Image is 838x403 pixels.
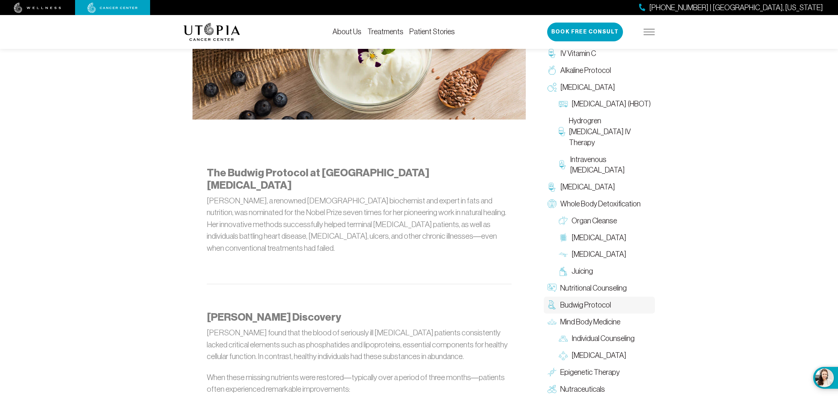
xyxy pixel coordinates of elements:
[560,48,596,59] span: IV Vitamin C
[548,283,557,292] img: Nutritional Counseling
[555,246,655,263] a: [MEDICAL_DATA]
[555,95,655,112] a: [MEDICAL_DATA] (HBOT)
[548,183,557,192] img: Chelation Therapy
[559,100,568,109] img: Hyperbaric Oxygen Therapy (HBOT)
[14,3,61,13] img: wellness
[559,267,568,276] img: Juicing
[644,29,655,35] img: icon-hamburger
[560,198,641,209] span: Whole Body Detoxification
[559,216,568,225] img: Organ Cleanse
[555,347,655,364] a: [MEDICAL_DATA]
[560,182,615,192] span: [MEDICAL_DATA]
[544,179,655,195] a: [MEDICAL_DATA]
[548,368,557,377] img: Epigenetic Therapy
[559,334,568,343] img: Individual Counseling
[555,330,655,347] a: Individual Counseling
[572,249,626,260] span: [MEDICAL_DATA]
[409,27,455,36] a: Patient Stories
[547,23,623,41] button: Book Free Consult
[207,167,429,192] strong: The Budwig Protocol at [GEOGRAPHIC_DATA][MEDICAL_DATA]
[544,195,655,212] a: Whole Body Detoxification
[560,384,605,395] span: Nutraceuticals
[572,215,617,226] span: Organ Cleanse
[560,300,611,311] span: Budwig Protocol
[572,232,626,243] span: [MEDICAL_DATA]
[649,2,823,13] span: [PHONE_NUMBER] | [GEOGRAPHIC_DATA], [US_STATE]
[559,160,567,169] img: Intravenous Ozone Therapy
[548,385,557,394] img: Nutraceuticals
[639,2,823,13] a: [PHONE_NUMBER] | [GEOGRAPHIC_DATA], [US_STATE]
[548,66,557,75] img: Alkaline Protocol
[548,49,557,58] img: IV Vitamin C
[544,364,655,381] a: Epigenetic Therapy
[572,333,635,344] span: Individual Counseling
[207,327,512,362] p: [PERSON_NAME] found that the blood of seriously ill [MEDICAL_DATA] patients consistently lacked c...
[207,371,512,395] p: When these missing nutrients were restored—typically over a period of three months—patients often...
[572,98,651,109] span: [MEDICAL_DATA] (HBOT)
[570,154,651,176] span: Intravenous [MEDICAL_DATA]
[569,115,651,148] span: Hydrogren [MEDICAL_DATA] IV Therapy
[559,127,565,136] img: Hydrogren Peroxide IV Therapy
[544,45,655,62] a: IV Vitamin C
[367,27,403,36] a: Treatments
[572,350,626,361] span: [MEDICAL_DATA]
[560,65,611,76] span: Alkaline Protocol
[548,317,557,326] img: Mind Body Medicine
[207,195,512,254] p: [PERSON_NAME], a renowned [DEMOGRAPHIC_DATA] biochemist and expert in fats and nutrition, was nom...
[555,229,655,246] a: [MEDICAL_DATA]
[548,300,557,309] img: Budwig Protocol
[332,27,361,36] a: About Us
[560,283,627,294] span: Nutritional Counseling
[559,351,568,360] img: Group Therapy
[544,79,655,96] a: [MEDICAL_DATA]
[544,280,655,297] a: Nutritional Counseling
[560,367,620,378] span: Epigenetic Therapy
[555,263,655,280] a: Juicing
[560,317,620,327] span: Mind Body Medicine
[560,82,615,93] span: [MEDICAL_DATA]
[544,314,655,330] a: Mind Body Medicine
[87,3,138,13] img: cancer center
[207,311,341,323] strong: [PERSON_NAME] Discovery
[559,250,568,259] img: Lymphatic Massage
[555,212,655,229] a: Organ Cleanse
[555,112,655,151] a: Hydrogren [MEDICAL_DATA] IV Therapy
[544,381,655,398] a: Nutraceuticals
[544,297,655,314] a: Budwig Protocol
[184,23,240,41] img: logo
[559,233,568,242] img: Colon Therapy
[572,266,593,277] span: Juicing
[544,62,655,79] a: Alkaline Protocol
[548,199,557,208] img: Whole Body Detoxification
[555,151,655,179] a: Intravenous [MEDICAL_DATA]
[548,83,557,92] img: Oxygen Therapy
